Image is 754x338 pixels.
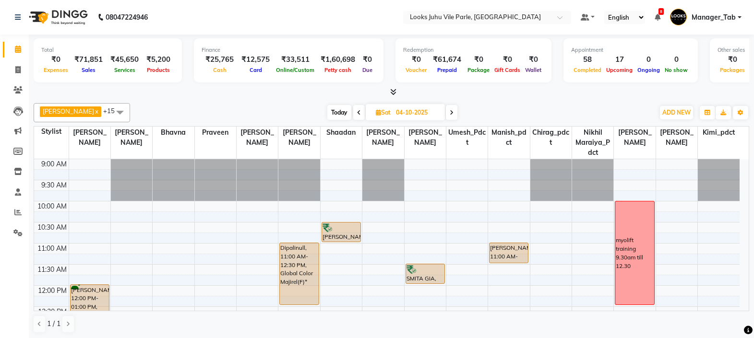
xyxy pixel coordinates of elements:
span: Packages [718,67,747,73]
span: Upcoming [604,67,635,73]
div: ₹45,650 [107,54,143,65]
span: [PERSON_NAME] [237,127,278,149]
span: Sat [373,109,393,116]
input: 2025-10-04 [393,105,441,120]
div: 11:30 AM [36,265,69,275]
span: No show [662,67,690,73]
span: ADD NEW [662,109,691,116]
span: Services [112,67,138,73]
span: Sales [79,67,98,73]
b: 08047224946 [106,4,148,31]
div: Appointment [571,46,690,54]
div: 0 [662,54,690,65]
div: 12:00 PM [36,286,69,296]
span: Package [465,67,492,73]
div: ₹1,60,698 [317,54,359,65]
div: Stylist [34,127,69,137]
span: Manager_Tab [692,12,736,23]
span: Card [247,67,264,73]
div: 58 [571,54,604,65]
div: 9:30 AM [39,180,69,190]
span: Expenses [41,67,71,73]
div: [PERSON_NAME], 12:00 PM-01:00 PM, Artistic Director Cut(M) [71,285,109,326]
div: SMITA GIA, 11:30 AM-12:00 PM, Natural Nail Extensions [406,264,444,283]
div: 11:00 AM [36,244,69,254]
div: 10:30 AM [36,222,69,233]
span: Kimi_pdct [698,127,740,139]
span: Praveen [195,127,236,139]
div: ₹0 [465,54,492,65]
span: Due [360,67,375,73]
div: [PERSON_NAME], 10:30 AM-11:00 AM, [PERSON_NAME] Trimming [322,222,360,242]
span: +15 [103,107,122,115]
div: 17 [604,54,635,65]
div: ₹0 [41,54,71,65]
span: Today [327,105,351,120]
div: ₹61,674 [429,54,465,65]
span: 8 [658,8,664,15]
div: Total [41,46,174,54]
span: [PERSON_NAME] [111,127,152,149]
span: [PERSON_NAME] [405,127,446,149]
div: Redemption [403,46,544,54]
div: [PERSON_NAME], 11:00 AM-11:30 AM, Classic Pedicure(F) [490,243,528,263]
span: Petty cash [322,67,354,73]
span: Cash [211,67,229,73]
button: ADD NEW [660,106,693,119]
a: x [94,107,98,115]
div: ₹12,575 [238,54,274,65]
span: Voucher [403,67,429,73]
span: Completed [571,67,604,73]
div: ₹71,851 [71,54,107,65]
div: 12:30 PM [36,307,69,317]
span: [PERSON_NAME] [362,127,404,149]
span: Nikhil Maraiya_Pdct [572,127,613,159]
div: myolift training 9.30am till 12.30 [616,236,653,270]
img: logo [24,4,90,31]
span: Gift Cards [492,67,523,73]
span: [PERSON_NAME] [278,127,320,149]
span: Prepaid [435,67,459,73]
div: Finance [202,46,376,54]
span: Products [144,67,172,73]
span: 1 / 1 [47,319,60,329]
div: 0 [635,54,662,65]
span: [PERSON_NAME] [656,127,697,149]
div: ₹5,200 [143,54,174,65]
span: Shaadan [321,127,362,139]
span: Manish_pdct [488,127,529,149]
span: Umesh_Pdct [446,127,488,149]
span: [PERSON_NAME] [614,127,655,149]
div: ₹0 [718,54,747,65]
div: ₹0 [523,54,544,65]
div: ₹0 [492,54,523,65]
span: Online/Custom [274,67,317,73]
span: [PERSON_NAME] [43,107,94,115]
div: ₹33,511 [274,54,317,65]
a: 8 [655,13,660,22]
div: 10:00 AM [36,201,69,211]
div: Dipalinull, 11:00 AM-12:30 PM, Global Color Majirel(F)* [280,243,318,304]
div: 9:00 AM [39,159,69,169]
span: Wallet [523,67,544,73]
img: Manager_Tab [670,9,687,25]
div: ₹0 [359,54,376,65]
div: ₹0 [403,54,429,65]
span: Ongoing [635,67,662,73]
div: ₹25,765 [202,54,238,65]
span: [PERSON_NAME] [69,127,110,149]
span: Bhavna [153,127,194,139]
span: Chirag_pdct [530,127,572,149]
